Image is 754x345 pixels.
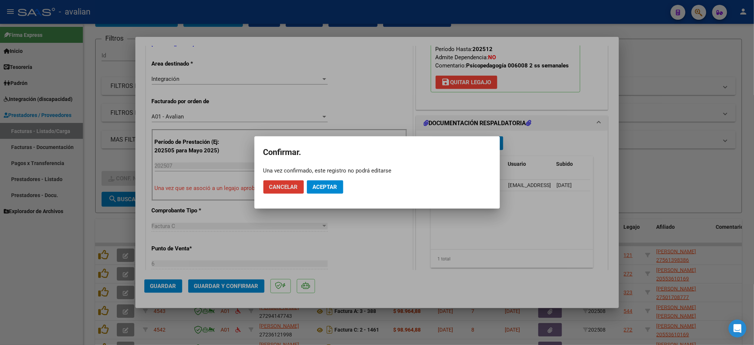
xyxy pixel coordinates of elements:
[307,180,343,194] button: Aceptar
[269,184,298,190] span: Cancelar
[729,320,747,338] div: Open Intercom Messenger
[263,167,491,174] div: Una vez confirmado, este registro no podrá editarse
[313,184,337,190] span: Aceptar
[263,145,491,159] h2: Confirmar.
[263,180,304,194] button: Cancelar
